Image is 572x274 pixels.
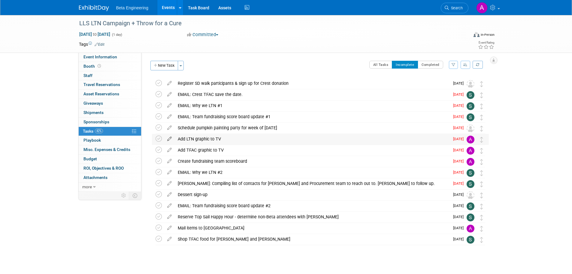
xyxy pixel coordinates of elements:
div: Dessert sign-up [175,189,449,200]
img: Unassigned [467,191,474,199]
a: Refresh [473,61,483,69]
span: [DATE] [453,148,467,152]
span: [DATE] [453,137,467,141]
img: Sara Dorsey [467,214,474,221]
a: Edit [95,42,104,47]
span: Search [449,6,463,10]
i: Move task [480,103,483,109]
span: Sponsorships [83,119,109,124]
span: [DATE] [DATE] [79,32,110,37]
button: All Tasks [369,61,392,69]
td: Tags [79,41,104,47]
div: LLS LTN Campaign + Throw for a Cure [77,18,459,29]
i: Move task [480,181,483,187]
a: Travel Reservations [79,80,141,89]
a: edit [164,203,175,208]
div: Register SD walk participants & sign up for Crest donation [175,78,449,88]
a: edit [164,114,175,119]
a: Attachments [79,173,141,182]
a: Search [441,3,468,13]
button: Completed [418,61,443,69]
img: Unassigned [467,125,474,132]
a: edit [164,170,175,175]
span: Travel Reservations [83,82,120,87]
span: [DATE] [453,81,467,85]
img: Sara Dorsey [467,236,474,244]
span: [DATE] [453,170,467,174]
a: Shipments [79,108,141,117]
div: [PERSON_NAME]: Compiling list of contacts for [PERSON_NAME] and Procurement team to reach out to.... [175,178,449,189]
span: Booth not reserved yet [96,64,102,68]
div: In-Person [480,32,495,37]
i: Move task [480,126,483,131]
span: Giveaways [83,101,103,106]
a: edit [164,236,175,242]
span: [DATE] [453,192,467,197]
i: Move task [480,159,483,165]
a: edit [164,181,175,186]
div: Event Format [433,31,495,40]
div: Reserve Top Sail Happy Hour - determine non-Beta attendees with [PERSON_NAME] [175,212,449,222]
span: [DATE] [453,159,467,163]
span: Attachments [83,175,107,180]
span: [DATE] [453,92,467,97]
span: Booth [83,64,102,69]
img: Format-Inperson.png [474,32,480,37]
span: [DATE] [453,237,467,241]
div: Create fundraising team scoreboard [175,156,449,166]
img: Sara Dorsey [467,102,474,110]
i: Move task [480,226,483,232]
i: Move task [480,215,483,220]
i: Move task [480,92,483,98]
i: Move task [480,115,483,120]
span: Misc. Expenses & Credits [83,147,130,152]
a: Sponsorships [79,118,141,127]
div: EMAIL: Why we LTN #2 [175,167,449,177]
i: Move task [480,170,483,176]
span: [DATE] [453,226,467,230]
i: Move task [480,237,483,243]
span: [DATE] [453,103,467,108]
a: edit [164,147,175,153]
img: Sara Dorsey [467,91,474,99]
span: (1 day) [111,33,122,37]
span: Event Information [83,54,117,59]
button: Committed [185,32,221,38]
img: Anne Mertens [467,136,474,143]
div: Add TFAC graphic to TV [175,145,449,155]
div: EMAIL: Team fundraising score board update #2 [175,201,449,211]
a: edit [164,214,175,220]
span: [DATE] [453,204,467,208]
span: Staff [83,73,92,78]
a: Tasks42% [79,127,141,136]
span: [DATE] [453,215,467,219]
a: edit [164,92,175,97]
a: more [79,183,141,192]
img: Sara Dorsey [467,202,474,210]
i: Move task [480,137,483,143]
span: Asset Reservations [83,91,119,96]
td: Personalize Event Tab Strip [119,192,129,199]
a: Event Information [79,53,141,62]
span: Shipments [83,110,104,115]
a: edit [164,159,175,164]
button: New Task [150,61,178,70]
div: Schedule pumpkin painting party for week of [DATE] [175,123,449,133]
img: Anne Mertens [467,147,474,155]
span: more [82,184,92,189]
a: Booth [79,62,141,71]
a: Giveaways [79,99,141,108]
span: [DATE] [453,126,467,130]
a: edit [164,225,175,231]
span: ROI, Objectives & ROO [83,166,124,171]
i: Move task [480,192,483,198]
span: Playbook [83,138,101,143]
img: Sara Dorsey [467,180,474,188]
img: Anne Mertens [476,2,488,14]
a: Budget [79,155,141,164]
a: edit [164,103,175,108]
button: Incomplete [392,61,418,69]
div: Mail items to [GEOGRAPHIC_DATA] [175,223,449,233]
a: edit [164,192,175,197]
td: Toggle Event Tabs [129,192,141,199]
